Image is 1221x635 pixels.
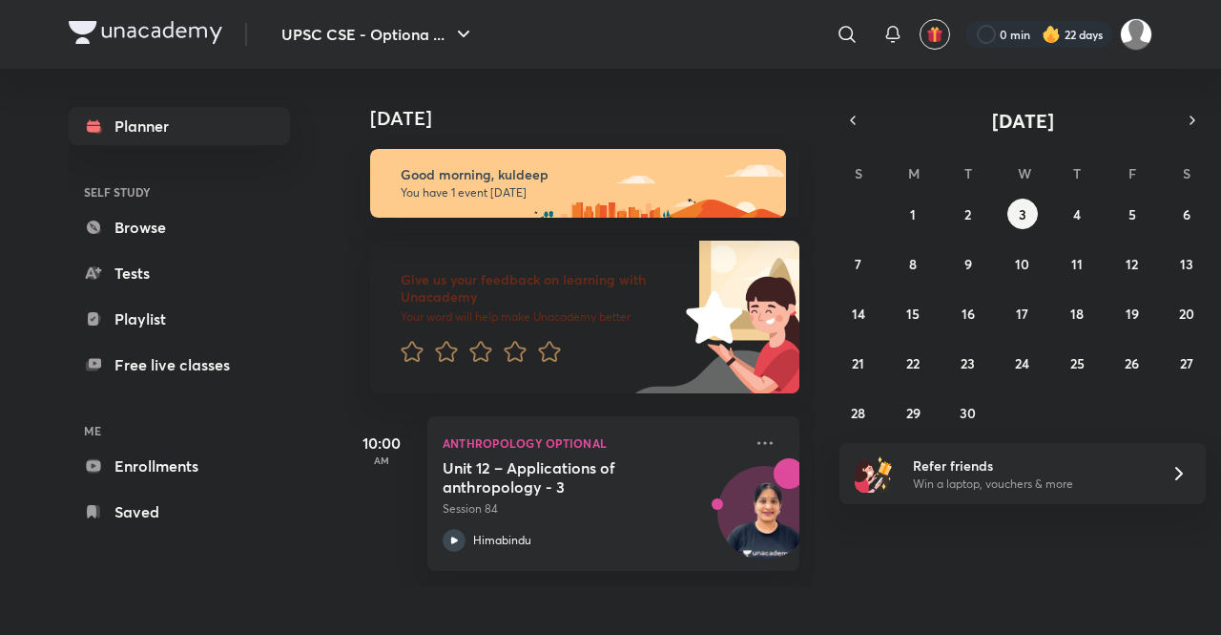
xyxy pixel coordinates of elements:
[1120,18,1152,51] img: kuldeep Ahir
[1183,205,1190,223] abbr: September 6, 2025
[473,532,531,549] p: Himabindu
[270,15,486,53] button: UPSC CSE - Optiona ...
[443,500,742,518] p: Session 84
[964,164,972,182] abbr: Tuesday
[1073,205,1081,223] abbr: September 4, 2025
[1019,205,1026,223] abbr: September 3, 2025
[913,455,1148,476] h6: Refer friends
[443,458,680,497] h5: Unit 12 – Applications of anthropology - 3
[1007,348,1038,378] button: September 24, 2025
[401,309,679,325] p: Your word will help make Unacademy better
[953,397,983,428] button: September 30, 2025
[953,199,983,229] button: September 2, 2025
[343,455,420,466] p: AM
[992,108,1054,134] span: [DATE]
[909,255,917,273] abbr: September 8, 2025
[852,305,865,323] abbr: September 14, 2025
[843,248,874,279] button: September 7, 2025
[852,354,864,372] abbr: September 21, 2025
[1117,298,1148,328] button: September 19, 2025
[1117,199,1148,229] button: September 5, 2025
[1171,348,1202,378] button: September 27, 2025
[953,248,983,279] button: September 9, 2025
[908,164,920,182] abbr: Monday
[1073,164,1081,182] abbr: Thursday
[443,432,742,455] p: Anthropology Optional
[961,354,975,372] abbr: September 23, 2025
[1062,199,1092,229] button: September 4, 2025
[926,26,943,43] img: avatar
[1128,205,1136,223] abbr: September 5, 2025
[964,255,972,273] abbr: September 9, 2025
[898,248,928,279] button: September 8, 2025
[69,21,222,44] img: Company Logo
[920,19,950,50] button: avatar
[913,476,1148,493] p: Win a laptop, vouchers & more
[69,447,290,485] a: Enrollments
[69,493,290,531] a: Saved
[621,241,799,393] img: feedback_image
[1180,255,1193,273] abbr: September 13, 2025
[906,305,920,323] abbr: September 15, 2025
[1171,199,1202,229] button: September 6, 2025
[898,199,928,229] button: September 1, 2025
[1126,255,1138,273] abbr: September 12, 2025
[1007,199,1038,229] button: September 3, 2025
[843,397,874,428] button: September 28, 2025
[370,149,786,218] img: morning
[69,300,290,338] a: Playlist
[1180,354,1193,372] abbr: September 27, 2025
[1071,255,1083,273] abbr: September 11, 2025
[1007,248,1038,279] button: September 10, 2025
[1062,248,1092,279] button: September 11, 2025
[1062,298,1092,328] button: September 18, 2025
[843,348,874,378] button: September 21, 2025
[69,414,290,447] h6: ME
[343,432,420,455] h5: 10:00
[1171,298,1202,328] button: September 20, 2025
[910,205,916,223] abbr: September 1, 2025
[1171,248,1202,279] button: September 13, 2025
[906,404,921,422] abbr: September 29, 2025
[69,21,222,49] a: Company Logo
[898,298,928,328] button: September 15, 2025
[69,254,290,292] a: Tests
[401,271,679,306] h6: Give us your feedback on learning with Unacademy
[1117,348,1148,378] button: September 26, 2025
[953,348,983,378] button: September 23, 2025
[851,404,865,422] abbr: September 28, 2025
[953,298,983,328] button: September 16, 2025
[1117,248,1148,279] button: September 12, 2025
[855,164,862,182] abbr: Sunday
[960,404,976,422] abbr: September 30, 2025
[1018,164,1031,182] abbr: Wednesday
[401,166,769,183] h6: Good morning, kuldeep
[718,476,810,568] img: Avatar
[69,107,290,145] a: Planner
[855,255,861,273] abbr: September 7, 2025
[1128,164,1136,182] abbr: Friday
[855,455,893,493] img: referral
[69,208,290,246] a: Browse
[962,305,975,323] abbr: September 16, 2025
[1070,354,1085,372] abbr: September 25, 2025
[69,176,290,208] h6: SELF STUDY
[370,107,818,130] h4: [DATE]
[1007,298,1038,328] button: September 17, 2025
[1125,354,1139,372] abbr: September 26, 2025
[1015,255,1029,273] abbr: September 10, 2025
[843,298,874,328] button: September 14, 2025
[1183,164,1190,182] abbr: Saturday
[1126,305,1139,323] abbr: September 19, 2025
[1042,25,1061,44] img: streak
[1015,354,1029,372] abbr: September 24, 2025
[898,348,928,378] button: September 22, 2025
[898,397,928,428] button: September 29, 2025
[401,185,769,201] p: You have 1 event [DATE]
[1016,305,1028,323] abbr: September 17, 2025
[1062,348,1092,378] button: September 25, 2025
[69,346,290,384] a: Free live classes
[1179,305,1194,323] abbr: September 20, 2025
[964,205,971,223] abbr: September 2, 2025
[866,107,1179,134] button: [DATE]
